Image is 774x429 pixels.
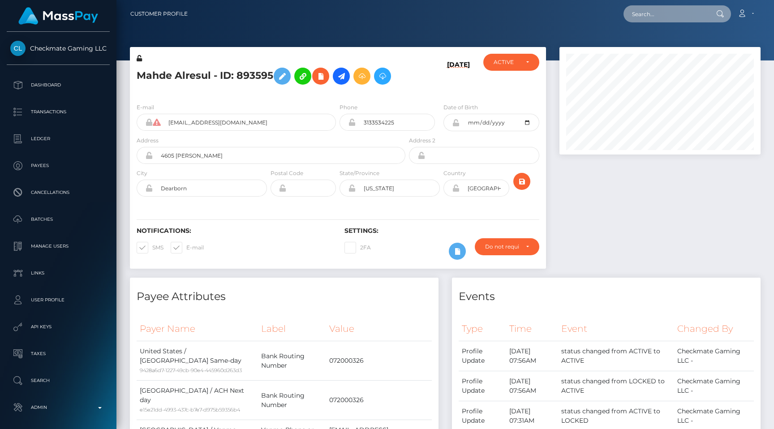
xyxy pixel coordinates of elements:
td: Profile Update [459,371,506,401]
a: User Profile [7,289,110,311]
button: ACTIVE [483,54,539,71]
p: Cancellations [10,186,106,199]
p: User Profile [10,293,106,307]
a: Batches [7,208,110,231]
small: e15e21dd-4993-437c-b7e7-d975b59356b4 [140,407,240,413]
a: Links [7,262,110,284]
label: E-mail [171,242,204,253]
a: Search [7,369,110,392]
th: Time [506,317,558,341]
a: Admin [7,396,110,419]
a: Ledger [7,128,110,150]
p: Dashboard [10,78,106,92]
img: MassPay Logo [18,7,98,25]
label: Postal Code [271,169,303,177]
td: Profile Update [459,341,506,371]
td: [DATE] 07:56AM [506,341,558,371]
label: Country [443,169,466,177]
h5: Mahde Alresul - ID: 893595 [137,63,400,89]
label: E-mail [137,103,154,112]
img: Checkmate Gaming LLC [10,41,26,56]
label: State/Province [340,169,379,177]
p: Taxes [10,347,106,360]
td: status changed from ACTIVE to ACTIVE [558,341,674,371]
label: Address 2 [409,137,435,145]
h4: Events [459,289,754,305]
td: United States / [GEOGRAPHIC_DATA] Same-day [137,341,258,381]
td: Checkmate Gaming LLC - [674,341,754,371]
a: Initiate Payout [333,68,350,85]
p: Payees [10,159,106,172]
small: 9428a6d7-1227-49cb-90e4-445960d263d3 [140,367,242,373]
td: 072000326 [326,381,432,420]
a: Dashboard [7,74,110,96]
p: Search [10,374,106,387]
th: Type [459,317,506,341]
p: Manage Users [10,240,106,253]
h6: Settings: [344,227,539,235]
td: Bank Routing Number [258,341,326,381]
p: API Keys [10,320,106,334]
p: Batches [10,213,106,226]
i: Cannot communicate with payees of this client directly [153,119,160,126]
th: Payer Name [137,317,258,341]
a: API Keys [7,316,110,338]
p: Transactions [10,105,106,119]
div: ACTIVE [494,59,519,66]
td: 072000326 [326,341,432,381]
label: 2FA [344,242,371,253]
a: Manage Users [7,235,110,257]
p: Links [10,266,106,280]
label: City [137,169,147,177]
a: Customer Profile [130,4,188,23]
td: Checkmate Gaming LLC - [674,371,754,401]
h6: Notifications: [137,227,331,235]
td: status changed from LOCKED to ACTIVE [558,371,674,401]
h6: [DATE] [447,61,470,92]
th: Value [326,317,432,341]
button: Do not require [475,238,539,255]
a: Taxes [7,343,110,365]
label: Phone [340,103,357,112]
label: Date of Birth [443,103,478,112]
div: Do not require [485,243,519,250]
p: Ledger [10,132,106,146]
input: Search... [623,5,708,22]
p: Admin [10,401,106,414]
label: SMS [137,242,163,253]
a: Payees [7,154,110,177]
a: Transactions [7,101,110,123]
th: Label [258,317,326,341]
td: Bank Routing Number [258,381,326,420]
th: Changed By [674,317,754,341]
a: Cancellations [7,181,110,204]
span: Checkmate Gaming LLC [7,44,110,52]
td: [DATE] 07:56AM [506,371,558,401]
td: [GEOGRAPHIC_DATA] / ACH Next day [137,381,258,420]
h4: Payee Attributes [137,289,432,305]
label: Address [137,137,159,145]
th: Event [558,317,674,341]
